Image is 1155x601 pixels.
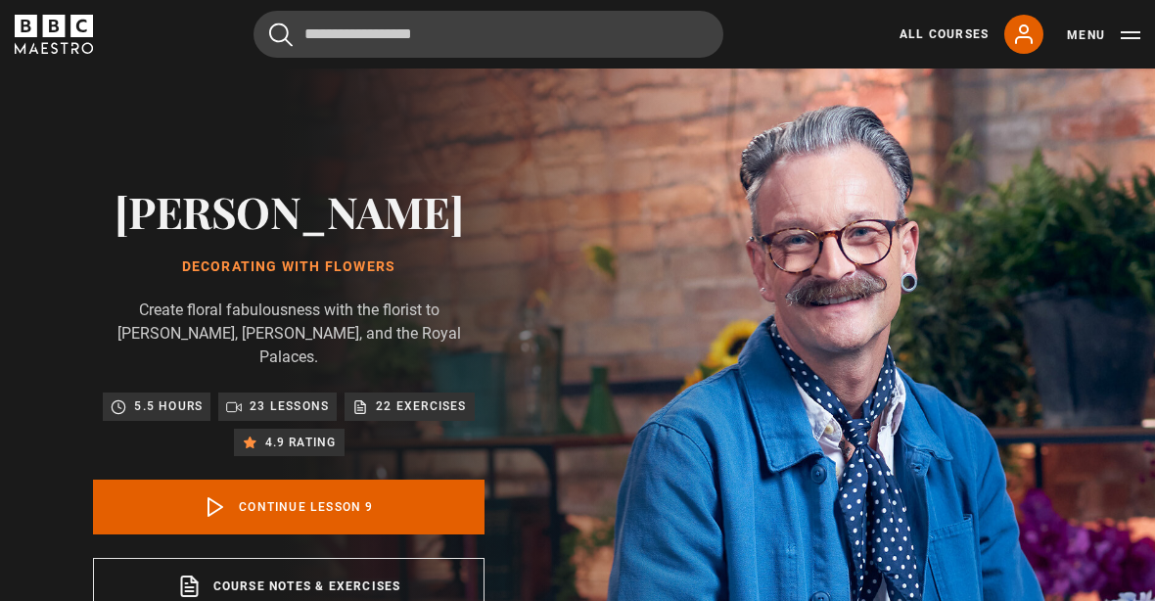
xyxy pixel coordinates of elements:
p: Create floral fabulousness with the florist to [PERSON_NAME], [PERSON_NAME], and the Royal Palaces. [93,299,485,369]
input: Search [254,11,723,58]
button: Toggle navigation [1067,25,1140,45]
button: Submit the search query [269,23,293,47]
h2: [PERSON_NAME] [93,186,485,236]
a: All Courses [900,25,989,43]
p: 5.5 hours [134,396,203,416]
a: Continue lesson 9 [93,480,485,534]
h1: Decorating With Flowers [93,259,485,275]
p: 23 lessons [250,396,329,416]
p: 22 exercises [376,396,466,416]
p: 4.9 rating [265,433,337,452]
svg: BBC Maestro [15,15,93,54]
